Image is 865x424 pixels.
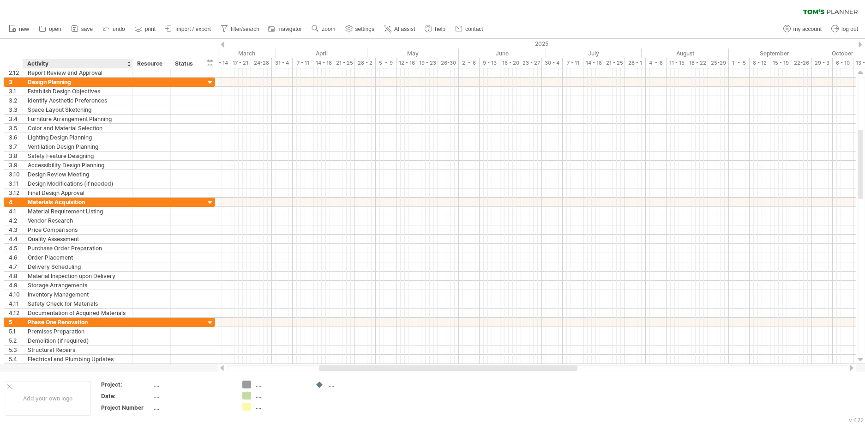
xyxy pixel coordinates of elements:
[355,26,374,32] span: settings
[132,23,158,35] a: print
[5,381,91,416] div: Add your own logo
[28,327,128,336] div: Premises Preparation
[256,403,306,411] div: ....
[9,78,23,86] div: 3
[9,179,23,188] div: 3.11
[189,48,276,58] div: March 2025
[781,23,824,35] a: my account
[9,345,23,354] div: 5.3
[833,58,853,68] div: 6 - 10
[542,58,563,68] div: 30 - 4
[28,161,128,170] div: Accessibility Design Planning
[417,58,438,68] div: 19 - 23
[28,235,128,243] div: Quality Assessment
[163,23,214,35] a: import / export
[49,26,61,32] span: open
[9,105,23,114] div: 3.3
[81,26,93,32] span: save
[604,58,625,68] div: 21 - 25
[687,58,708,68] div: 18 - 22
[28,105,128,114] div: Space Layout Sketching
[210,58,230,68] div: 10 - 14
[521,58,542,68] div: 23 - 27
[251,58,272,68] div: 24-28
[9,188,23,197] div: 3.12
[28,179,128,188] div: Design Modifications (if needed)
[313,58,334,68] div: 14 - 18
[28,336,128,345] div: Demolition (if required)
[642,48,729,58] div: August 2025
[563,58,583,68] div: 7 - 11
[28,207,128,216] div: Material Requirement Listing
[9,115,23,123] div: 3.4
[19,26,29,32] span: new
[9,124,23,133] div: 3.5
[729,48,820,58] div: September 2025
[101,404,152,412] div: Project Number
[459,48,546,58] div: June 2025
[256,392,306,400] div: ....
[28,133,128,142] div: Lighting Design Planning
[28,115,128,123] div: Furniture Arrangement Planning
[28,96,128,105] div: Identify Aesthetic Preferences
[9,161,23,170] div: 3.9
[334,58,355,68] div: 21 - 25
[272,58,293,68] div: 31 - 4
[267,23,305,35] a: navigator
[28,345,128,354] div: Structural Repairs
[729,58,750,68] div: 1 - 5
[9,151,23,160] div: 3.8
[667,58,687,68] div: 11 - 15
[9,327,23,336] div: 5.1
[28,253,128,262] div: Order Placement
[28,272,128,280] div: Material Inspection upon Delivery
[625,58,646,68] div: 28 - 1
[28,290,128,299] div: Inventory Management
[28,244,128,253] div: Purchase Order Preparation
[500,58,521,68] div: 16 - 20
[646,58,667,68] div: 4 - 8
[28,225,128,234] div: Price Comparisons
[28,170,128,179] div: Design Review Meeting
[9,87,23,96] div: 3.1
[256,381,306,388] div: ....
[36,23,64,35] a: open
[583,58,604,68] div: 14 - 18
[9,216,23,225] div: 4.2
[9,281,23,290] div: 4.9
[9,198,23,206] div: 4
[841,26,858,32] span: log out
[175,26,211,32] span: import / export
[154,404,231,412] div: ....
[9,68,23,77] div: 2.12
[28,188,128,197] div: Final Design Approval
[376,58,396,68] div: 5 - 9
[28,151,128,160] div: Safety Feature Designing
[329,381,379,388] div: ....
[6,23,32,35] a: new
[367,48,459,58] div: May 2025
[137,59,165,68] div: Resource
[28,124,128,133] div: Color and Material Selection
[154,392,231,400] div: ....
[9,207,23,216] div: 4.1
[9,142,23,151] div: 3.7
[28,299,128,308] div: Safety Check for Materials
[28,318,128,327] div: Phase One Renovation
[791,58,812,68] div: 22-26
[28,142,128,151] div: Ventilation Design Planning
[793,26,822,32] span: my account
[435,26,445,32] span: help
[396,58,417,68] div: 12 - 16
[175,59,195,68] div: Status
[100,23,128,35] a: undo
[343,23,377,35] a: settings
[322,26,335,32] span: zoom
[145,26,156,32] span: print
[309,23,338,35] a: zoom
[9,225,23,234] div: 4.3
[28,281,128,290] div: Storage Arrangements
[9,309,23,317] div: 4.12
[770,58,791,68] div: 15 - 19
[812,58,833,68] div: 29 - 3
